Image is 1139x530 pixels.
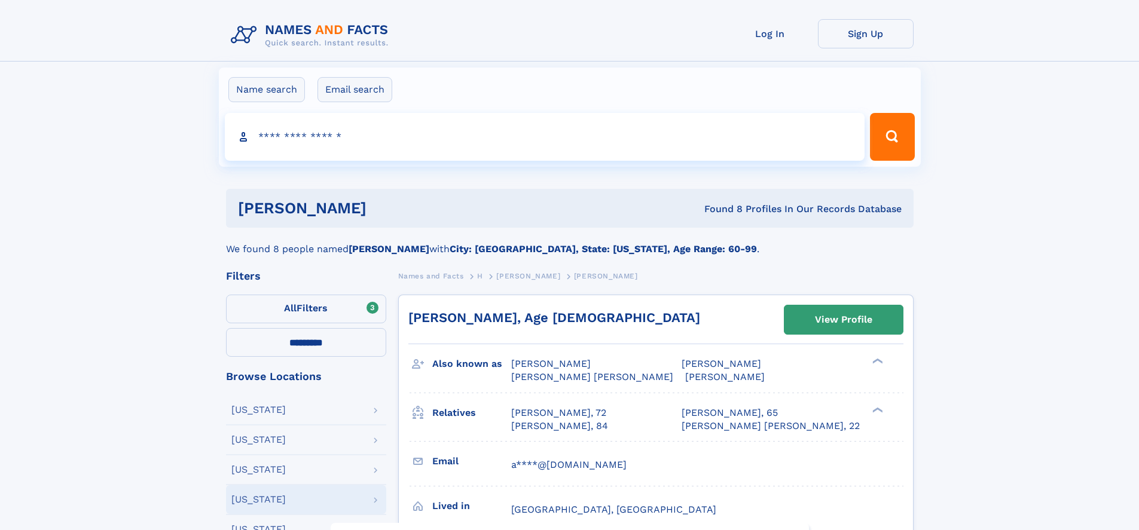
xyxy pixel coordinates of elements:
[231,435,286,445] div: [US_STATE]
[408,310,700,325] a: [PERSON_NAME], Age [DEMOGRAPHIC_DATA]
[496,272,560,280] span: [PERSON_NAME]
[238,201,536,216] h1: [PERSON_NAME]
[284,302,297,314] span: All
[231,495,286,504] div: [US_STATE]
[226,271,386,281] div: Filters
[722,19,818,48] a: Log In
[784,305,903,334] a: View Profile
[815,306,872,333] div: View Profile
[228,77,305,102] label: Name search
[869,406,884,413] div: ❯
[685,371,765,382] span: [PERSON_NAME]
[818,19,914,48] a: Sign Up
[682,406,778,419] a: [PERSON_NAME], 65
[432,496,511,516] h3: Lived in
[496,268,560,283] a: [PERSON_NAME]
[511,406,606,419] a: [PERSON_NAME], 72
[398,268,464,283] a: Names and Facts
[535,203,902,216] div: Found 8 Profiles In Our Records Database
[869,357,884,365] div: ❯
[226,228,914,256] div: We found 8 people named with .
[450,243,757,255] b: City: [GEOGRAPHIC_DATA], State: [US_STATE], Age Range: 60-99
[511,419,608,433] a: [PERSON_NAME], 84
[870,113,914,161] button: Search Button
[477,272,483,280] span: H
[231,405,286,415] div: [US_STATE]
[225,113,865,161] input: search input
[574,272,638,280] span: [PERSON_NAME]
[226,19,398,51] img: Logo Names and Facts
[432,451,511,471] h3: Email
[349,243,429,255] b: [PERSON_NAME]
[511,371,673,382] span: [PERSON_NAME] [PERSON_NAME]
[226,371,386,382] div: Browse Locations
[511,504,716,515] span: [GEOGRAPHIC_DATA], [GEOGRAPHIC_DATA]
[432,403,511,423] h3: Relatives
[682,419,860,433] a: [PERSON_NAME] [PERSON_NAME], 22
[477,268,483,283] a: H
[226,295,386,323] label: Filters
[432,354,511,374] h3: Also known as
[682,358,761,369] span: [PERSON_NAME]
[231,465,286,474] div: [US_STATE]
[317,77,392,102] label: Email search
[511,358,591,369] span: [PERSON_NAME]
